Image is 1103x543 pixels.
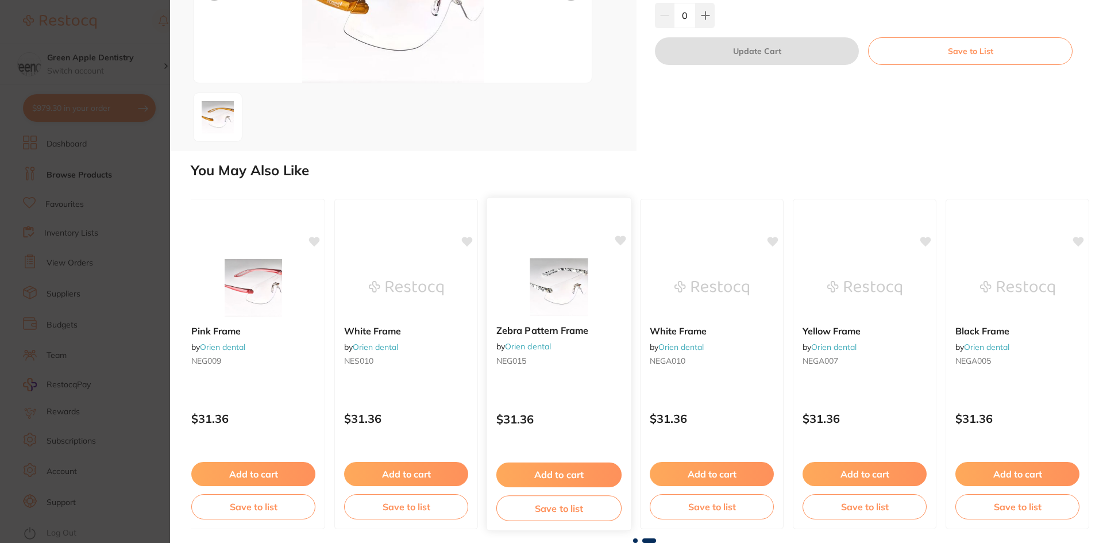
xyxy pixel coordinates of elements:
[197,97,238,138] img: LTM0ODIw
[650,494,774,519] button: Save to list
[496,341,551,352] span: by
[191,342,245,352] span: by
[344,326,468,336] b: White Frame
[650,342,704,352] span: by
[803,494,927,519] button: Save to list
[955,462,1079,486] button: Add to cart
[344,342,398,352] span: by
[496,356,622,365] small: NEG015
[650,326,774,336] b: White Frame
[496,413,622,426] p: $31.36
[191,494,315,519] button: Save to list
[803,462,927,486] button: Add to cart
[191,326,315,336] b: Pink Frame
[803,356,927,365] small: NEGA007
[496,495,622,521] button: Save to list
[191,462,315,486] button: Add to cart
[353,342,398,352] a: Orien dental
[674,259,749,317] img: White Frame
[803,412,927,425] p: $31.36
[955,342,1009,352] span: by
[369,259,443,317] img: White Frame
[964,342,1009,352] a: Orien dental
[650,462,774,486] button: Add to cart
[216,259,291,317] img: Pink Frame
[980,259,1055,317] img: Black Frame
[803,342,857,352] span: by
[496,463,622,487] button: Add to cart
[505,341,551,352] a: Orien dental
[521,259,596,317] img: Zebra Pattern Frame
[868,37,1073,65] button: Save to List
[955,356,1079,365] small: NEGA005
[650,356,774,365] small: NEGA010
[811,342,857,352] a: Orien dental
[344,462,468,486] button: Add to cart
[344,412,468,425] p: $31.36
[658,342,704,352] a: Orien dental
[344,356,468,365] small: NES010
[955,326,1079,336] b: Black Frame
[496,326,622,337] b: Zebra Pattern Frame
[655,37,859,65] button: Update Cart
[955,494,1079,519] button: Save to list
[191,412,315,425] p: $31.36
[827,259,902,317] img: Yellow Frame
[200,342,245,352] a: Orien dental
[191,356,315,365] small: NEG009
[803,326,927,336] b: Yellow Frame
[650,412,774,425] p: $31.36
[955,412,1079,425] p: $31.36
[191,163,1098,179] h2: You May Also Like
[344,494,468,519] button: Save to list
